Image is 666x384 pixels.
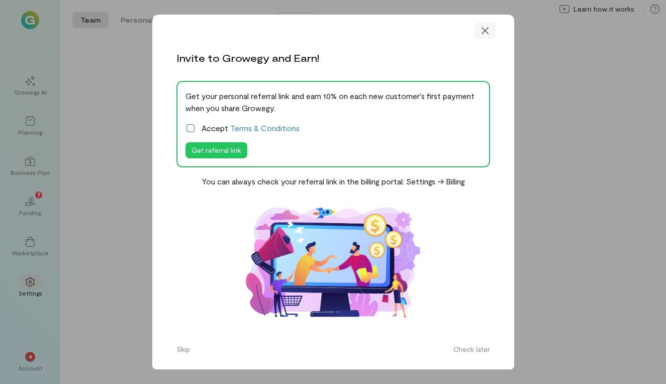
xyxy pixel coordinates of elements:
[176,51,319,65] div: Invite to Growegy and Earn!
[202,122,300,134] span: Accept
[185,142,247,158] button: Get referral link
[185,90,481,114] div: Get your personal referral link and earn 10% on each new customer's first payment when you share ...
[202,175,465,187] div: You can always check your referral link in the billing portal: Settings -> Billing
[447,341,496,357] button: Check later
[170,341,196,357] button: Skip
[233,196,434,330] img: Affiliate
[230,123,300,133] a: Terms & Conditions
